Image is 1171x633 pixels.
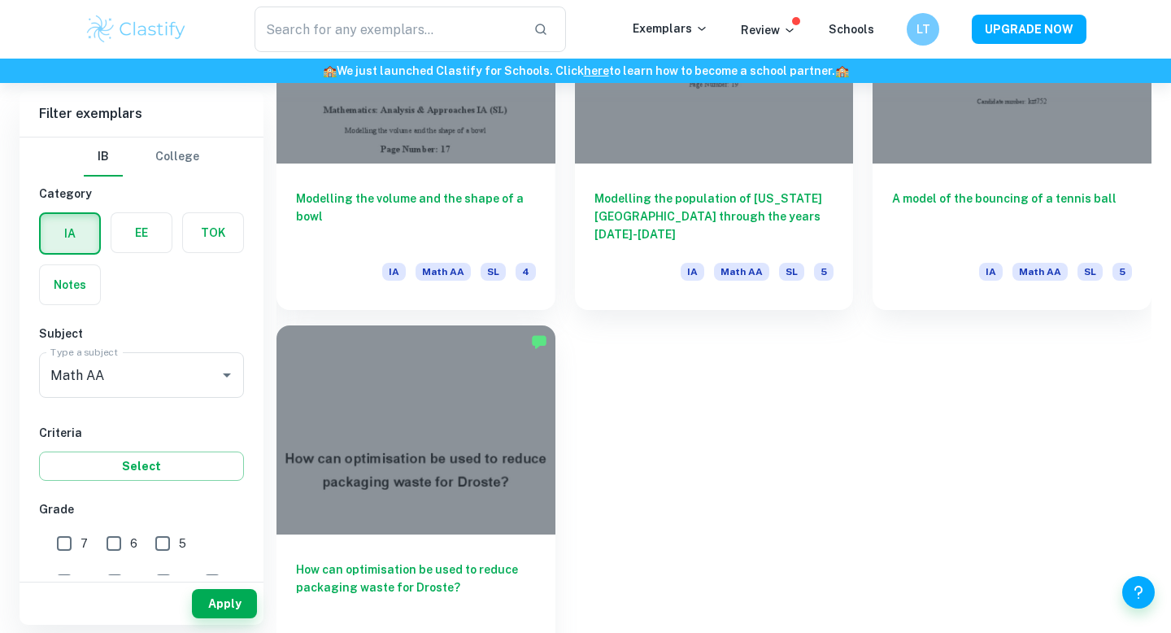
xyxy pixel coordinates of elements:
span: 2 [180,573,186,591]
p: Review [741,21,796,39]
span: 3 [131,573,138,591]
span: SL [481,263,506,281]
button: Select [39,452,244,481]
button: Apply [192,589,257,618]
h6: Modelling the volume and the shape of a bowl [296,190,536,243]
span: 🏫 [835,64,849,77]
span: Math AA [1012,263,1068,281]
h6: Grade [39,500,244,518]
p: Exemplars [633,20,708,37]
button: Help and Feedback [1122,576,1155,609]
button: UPGRADE NOW [972,15,1086,44]
label: Type a subject [50,345,118,359]
button: IB [84,138,123,177]
h6: Subject [39,325,244,343]
span: 5 [179,535,186,552]
button: IA [41,214,99,253]
img: Clastify logo [85,13,188,46]
a: here [584,64,609,77]
span: 6 [130,535,137,552]
button: Open [215,364,238,386]
span: Math AA [714,263,769,281]
button: Notes [40,265,100,304]
span: IA [382,263,406,281]
span: 4 [516,263,536,281]
button: EE [111,213,172,252]
span: SL [779,263,804,281]
button: College [155,138,199,177]
a: Schools [829,23,874,36]
span: SL [1077,263,1103,281]
h6: Modelling the population of [US_STATE][GEOGRAPHIC_DATA] through the years [DATE]-[DATE] [594,190,834,243]
span: 7 [81,535,88,552]
h6: Category [39,185,244,203]
span: IA [979,263,1003,281]
h6: LT [914,20,933,38]
h6: Criteria [39,424,244,442]
span: 4 [81,573,89,591]
span: Math AA [416,263,471,281]
span: 5 [1112,263,1132,281]
span: IA [681,263,704,281]
h6: How can optimisation be used to reduce packaging waste for Droste? [296,561,536,614]
button: TOK [183,213,243,252]
h6: A model of the bouncing of a tennis ball [892,190,1132,243]
span: 1 [229,573,233,591]
div: Filter type choice [84,138,199,177]
img: Marked [531,334,547,350]
span: 5 [814,263,834,281]
input: Search for any exemplars... [255,7,520,52]
button: LT [907,13,939,46]
h6: We just launched Clastify for Schools. Click to learn how to become a school partner. [3,62,1168,80]
h6: Filter exemplars [20,91,263,137]
span: 🏫 [323,64,337,77]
